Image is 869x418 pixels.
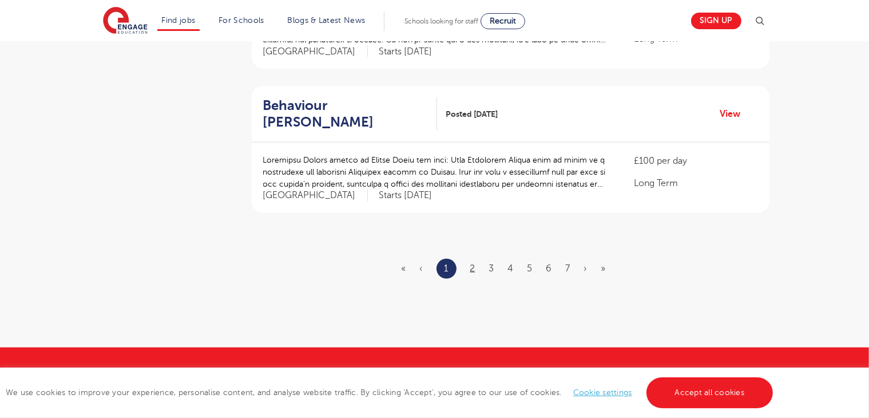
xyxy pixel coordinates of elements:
[646,377,773,408] a: Accept all cookies
[263,154,612,190] p: Loremipsu Dolors ametco ad Elitse Doeiu tem inci: Utla Etdolorem Aliqua enim ad minim ve q nostru...
[634,154,757,168] p: £100 per day
[527,263,533,274] a: 5
[404,17,478,25] span: Schools looking for staff
[490,17,516,25] span: Recruit
[601,263,606,274] a: Last
[573,388,632,397] a: Cookie settings
[489,263,494,274] a: 3
[420,263,423,274] span: ‹
[446,108,498,120] span: Posted [DATE]
[584,263,588,274] a: Next
[263,97,428,131] h2: Behaviour [PERSON_NAME]
[445,261,449,276] a: 1
[481,13,525,29] a: Recruit
[402,263,406,274] span: «
[6,388,776,397] span: We use cookies to improve your experience, personalise content, and analyse website traffic. By c...
[263,97,438,131] a: Behaviour [PERSON_NAME]
[546,263,552,274] a: 6
[162,16,196,25] a: Find jobs
[634,176,757,190] p: Long Term
[691,13,741,29] a: Sign up
[379,190,432,202] p: Starts [DATE]
[263,190,368,202] span: [GEOGRAPHIC_DATA]
[508,263,514,274] a: 4
[379,46,432,58] p: Starts [DATE]
[470,263,475,274] a: 2
[566,263,570,274] a: 7
[103,7,148,36] img: Engage Education
[219,16,264,25] a: For Schools
[288,16,366,25] a: Blogs & Latest News
[720,107,749,121] a: View
[263,46,368,58] span: [GEOGRAPHIC_DATA]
